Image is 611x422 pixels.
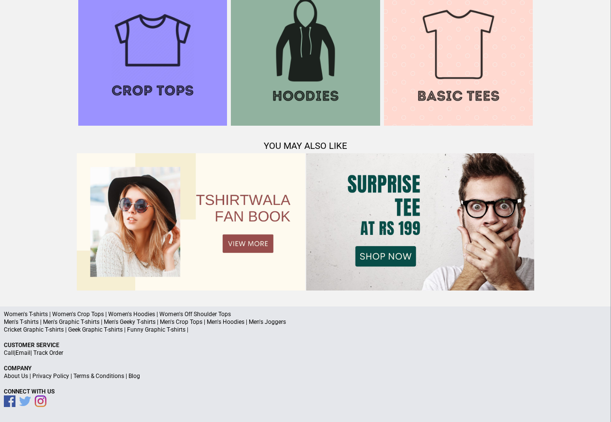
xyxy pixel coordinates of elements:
[4,388,607,395] p: Connect With Us
[4,364,607,372] p: Company
[4,372,607,380] p: | | |
[15,349,30,356] a: Email
[4,310,607,318] p: Women's T-shirts | Women's Crop Tops | Women's Hoodies | Women's Off Shoulder Tops
[4,326,607,334] p: Cricket Graphic T-shirts | Geek Graphic T-shirts | Funny Graphic T-shirts |
[4,373,28,379] a: About Us
[32,373,69,379] a: Privacy Policy
[4,318,607,326] p: Men's T-shirts | Men's Graphic T-shirts | Men's Geeky T-shirts | Men's Crop Tops | Men's Hoodies ...
[4,349,607,357] p: | |
[4,341,607,349] p: Customer Service
[4,349,14,356] a: Call
[73,373,124,379] a: Terms & Conditions
[33,349,63,356] a: Track Order
[264,141,347,151] span: YOU MAY ALSO LIKE
[128,373,140,379] a: Blog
